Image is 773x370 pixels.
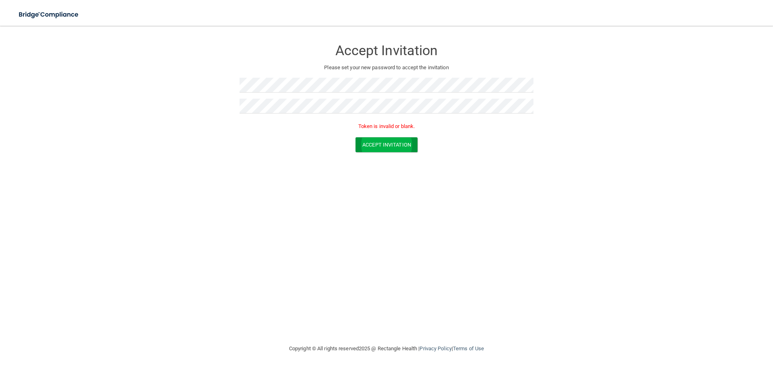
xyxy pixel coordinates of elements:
[240,43,533,58] h3: Accept Invitation
[355,137,418,152] button: Accept Invitation
[240,122,533,131] p: Token is invalid or blank.
[12,6,86,23] img: bridge_compliance_login_screen.278c3ca4.svg
[420,345,451,351] a: Privacy Policy
[240,336,533,362] div: Copyright © All rights reserved 2025 @ Rectangle Health | |
[453,345,484,351] a: Terms of Use
[246,63,527,72] p: Please set your new password to accept the invitation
